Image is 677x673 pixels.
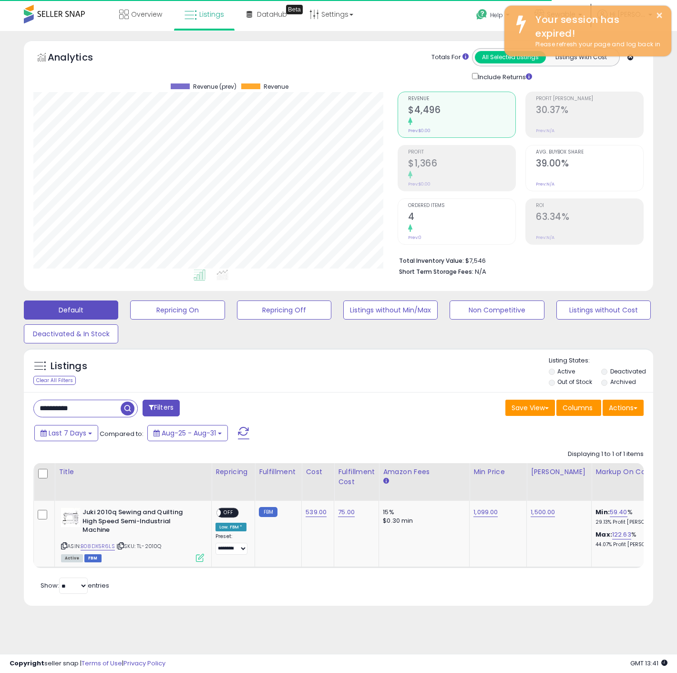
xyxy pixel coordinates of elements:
span: Profit [PERSON_NAME] [536,96,643,102]
label: Active [557,367,575,375]
span: Last 7 Days [49,428,86,438]
button: Columns [556,400,601,416]
div: Include Returns [465,71,544,82]
p: 44.07% Profit [PERSON_NAME] [595,541,675,548]
p: Listing States: [549,356,653,365]
small: Prev: N/A [536,235,554,240]
div: Min Price [473,467,523,477]
span: Revenue [264,83,288,90]
button: Default [24,300,118,320]
span: Columns [563,403,593,413]
h2: 30.37% [536,104,643,117]
label: Out of Stock [557,378,592,386]
span: | SKU: TL-2010Q [116,542,162,550]
h2: 63.34% [536,211,643,224]
div: Preset: [215,533,247,555]
a: 75.00 [338,507,355,517]
button: Listings With Cost [545,51,616,63]
button: Listings without Min/Max [343,300,438,320]
small: Amazon Fees. [383,477,389,486]
button: Last 7 Days [34,425,98,441]
div: 15% [383,508,462,517]
small: Prev: $0.00 [408,181,431,187]
div: Fulfillment [259,467,297,477]
button: Filters [143,400,180,416]
b: Total Inventory Value: [399,257,464,265]
span: FBM [84,554,102,562]
div: Low. FBM * [215,523,246,531]
div: Please refresh your page and log back in [528,40,664,49]
button: Repricing Off [237,300,331,320]
button: Deactivated & In Stock [24,324,118,343]
button: Repricing On [130,300,225,320]
img: 31KcV0RoFtL._SL40_.jpg [61,508,80,527]
div: Cost [306,467,330,477]
div: ASIN: [61,508,204,561]
span: Overview [131,10,162,19]
p: 29.13% Profit [PERSON_NAME] [595,519,675,526]
span: Listings [199,10,224,19]
label: Deactivated [610,367,646,375]
a: 539.00 [306,507,327,517]
b: Min: [595,507,610,517]
span: ROI [536,203,643,208]
div: Title [59,467,207,477]
label: Archived [610,378,636,386]
div: Repricing [215,467,251,477]
h2: 4 [408,211,515,224]
div: Totals For [431,53,469,62]
span: N/A [475,267,486,276]
div: Fulfillment Cost [338,467,375,487]
div: $0.30 min [383,517,462,525]
button: Save View [505,400,555,416]
div: Your session has expired! [528,13,664,40]
span: All listings currently available for purchase on Amazon [61,554,83,562]
div: Clear All Filters [33,376,76,385]
a: Help [469,1,519,31]
button: Aug-25 - Aug-31 [147,425,228,441]
button: Non Competitive [450,300,544,320]
button: All Selected Listings [475,51,546,63]
span: Show: entries [41,581,109,590]
a: 1,500.00 [531,507,555,517]
span: Ordered Items [408,203,515,208]
a: B08DX5R6LS [81,542,115,550]
h5: Analytics [48,51,112,66]
span: Aug-25 - Aug-31 [162,428,216,438]
button: Actions [603,400,644,416]
i: Get Help [476,9,488,21]
b: Max: [595,530,612,539]
small: Prev: N/A [536,128,554,134]
small: FBM [259,507,277,517]
button: × [656,10,663,21]
div: [PERSON_NAME] [531,467,587,477]
div: % [595,530,675,548]
button: Listings without Cost [556,300,651,320]
b: Short Term Storage Fees: [399,268,473,276]
small: Prev: 0 [408,235,421,240]
div: Displaying 1 to 1 of 1 items [568,450,644,459]
li: $7,546 [399,254,636,266]
b: Juki 2010q Sewing and Quilting High Speed Semi-Industrial Machine [82,508,198,537]
small: Prev: N/A [536,181,554,187]
span: OFF [221,509,236,517]
h2: $1,366 [408,158,515,171]
div: Amazon Fees [383,467,465,477]
span: Compared to: [100,429,144,438]
a: 59.40 [610,507,627,517]
div: % [595,508,675,526]
div: Tooltip anchor [286,5,303,14]
h5: Listings [51,360,87,373]
span: Revenue (prev) [193,83,236,90]
span: DataHub [257,10,287,19]
span: Help [490,11,503,19]
h2: $4,496 [408,104,515,117]
span: Revenue [408,96,515,102]
a: 1,099.00 [473,507,498,517]
a: 122.63 [612,530,631,539]
span: Avg. Buybox Share [536,150,643,155]
span: Profit [408,150,515,155]
h2: 39.00% [536,158,643,171]
small: Prev: $0.00 [408,128,431,134]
